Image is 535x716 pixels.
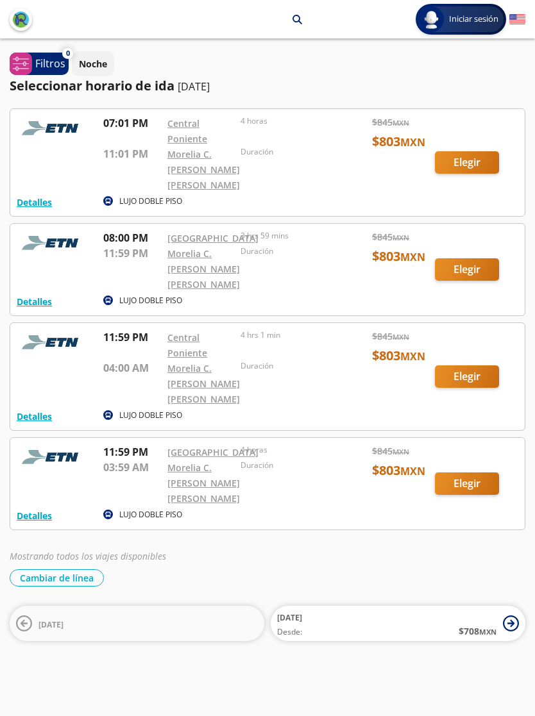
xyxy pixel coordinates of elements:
[142,13,234,26] p: [GEOGRAPHIC_DATA]
[119,410,182,421] p: LUJO DOBLE PISO
[271,606,525,641] button: [DATE]Desde:$708MXN
[72,51,114,76] button: Noche
[119,295,182,306] p: LUJO DOBLE PISO
[167,462,240,504] a: Morelia C. [PERSON_NAME] [PERSON_NAME]
[479,627,497,637] small: MXN
[167,247,240,290] a: Morelia C. [PERSON_NAME] [PERSON_NAME]
[167,362,240,405] a: Morelia C. [PERSON_NAME] [PERSON_NAME]
[277,612,302,623] span: [DATE]
[38,619,64,630] span: [DATE]
[10,569,104,587] button: Cambiar de línea
[459,624,497,638] span: $ 708
[250,13,283,26] p: Morelia
[167,148,240,191] a: Morelia C. [PERSON_NAME] [PERSON_NAME]
[10,606,264,641] button: [DATE]
[17,196,52,209] button: Detalles
[10,76,174,96] p: Seleccionar horario de ida
[167,446,259,458] a: [GEOGRAPHIC_DATA]
[509,12,525,28] button: English
[79,57,107,71] p: Noche
[35,56,65,71] p: Filtros
[277,626,302,638] span: Desde:
[10,8,32,31] button: back
[66,48,70,59] span: 0
[167,117,207,145] a: Central Poniente
[444,13,504,26] span: Iniciar sesión
[119,509,182,520] p: LUJO DOBLE PISO
[167,331,207,359] a: Central Poniente
[10,550,166,562] em: Mostrando todos los viajes disponibles
[10,53,69,75] button: 0Filtros
[17,509,52,522] button: Detalles
[17,295,52,308] button: Detalles
[167,232,259,244] a: [GEOGRAPHIC_DATA]
[17,410,52,423] button: Detalles
[119,196,182,207] p: LUJO DOBLE PISO
[178,79,210,94] p: [DATE]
